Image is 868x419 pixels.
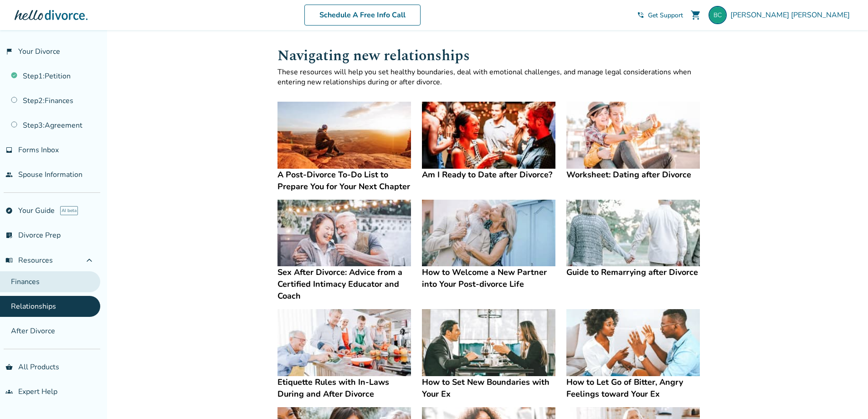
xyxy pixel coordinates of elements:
[637,11,644,19] span: phone_in_talk
[422,309,555,400] a: How to Set New Boundaries with Your ExHow to Set New Boundaries with Your Ex
[277,67,700,87] p: These resources will help you set healthy boundaries, deal with emotional challenges, and manage ...
[422,200,555,290] a: How to Welcome a New Partner into Your Post-divorce LifeHow to Welcome a New Partner into Your Po...
[566,376,700,400] h4: How to Let Go of Bitter, Angry Feelings toward Your Ex
[5,48,13,55] span: flag_2
[304,5,421,26] a: Schedule A Free Info Call
[648,11,683,20] span: Get Support
[5,257,13,264] span: menu_book
[5,232,13,239] span: list_alt_check
[277,169,411,192] h4: A Post-Divorce To-Do List to Prepare You for Your Next Chapter
[422,102,555,181] a: Am I Ready to Date after Divorce?Am I Ready to Date after Divorce?
[566,309,700,400] a: How to Let Go of Bitter, Angry Feelings toward Your ExHow to Let Go of Bitter, Angry Feelings tow...
[5,363,13,371] span: shopping_basket
[5,207,13,214] span: explore
[566,102,700,169] img: Worksheet: Dating after Divorce
[637,11,683,20] a: phone_in_talkGet Support
[422,102,555,169] img: Am I Ready to Date after Divorce?
[277,102,411,192] a: A Post-Divorce To-Do List to Prepare You for Your Next ChapterA Post-Divorce To-Do List to Prepar...
[566,200,700,279] a: Guide to Remarrying after DivorceGuide to Remarrying after Divorce
[277,309,411,376] img: Etiquette Rules with In-Laws During and After Divorce
[422,309,555,376] img: How to Set New Boundaries with Your Ex
[690,10,701,21] span: shopping_cart
[5,171,13,178] span: people
[60,206,78,215] span: AI beta
[709,6,727,24] img: Brad Correll
[422,200,555,267] img: How to Welcome a New Partner into Your Post-divorce Life
[277,376,411,400] h4: Etiquette Rules with In-Laws During and After Divorce
[18,145,59,155] span: Forms Inbox
[277,200,411,267] img: Sex After Divorce: Advice from a Certified Intimacy Educator and Coach
[566,309,700,376] img: How to Let Go of Bitter, Angry Feelings toward Your Ex
[422,266,555,290] h4: How to Welcome a New Partner into Your Post-divorce Life
[5,388,13,395] span: groups
[566,169,700,181] h4: Worksheet: Dating after Divorce
[566,200,700,267] img: Guide to Remarrying after Divorce
[422,376,555,400] h4: How to Set New Boundaries with Your Ex
[566,266,700,278] h4: Guide to Remarrying after Divorce
[566,102,700,181] a: Worksheet: Dating after DivorceWorksheet: Dating after Divorce
[277,266,411,302] h4: Sex After Divorce: Advice from a Certified Intimacy Educator and Coach
[822,375,868,419] iframe: Chat Widget
[5,146,13,154] span: inbox
[277,45,700,67] h1: Navigating new relationships
[5,255,53,265] span: Resources
[277,200,411,302] a: Sex After Divorce: Advice from a Certified Intimacy Educator and CoachSex After Divorce: Advice f...
[277,309,411,400] a: Etiquette Rules with In-Laws During and After DivorceEtiquette Rules with In-Laws During and Afte...
[84,255,95,266] span: expand_less
[730,10,853,20] span: [PERSON_NAME] [PERSON_NAME]
[277,102,411,169] img: A Post-Divorce To-Do List to Prepare You for Your Next Chapter
[422,169,555,181] h4: Am I Ready to Date after Divorce?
